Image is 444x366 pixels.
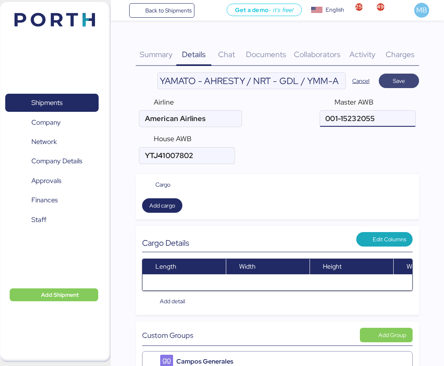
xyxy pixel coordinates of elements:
span: Length [155,262,176,271]
a: Network [5,133,99,151]
span: Save [393,76,405,86]
span: Back to Shipments [145,6,192,15]
span: Cancel [352,76,370,86]
a: Company [5,113,99,132]
span: Chat [218,49,235,60]
span: MB [416,5,427,15]
span: Collaborators [294,49,341,60]
button: Add cargo [142,198,182,213]
span: Edit Columns [373,234,406,244]
span: Details [182,49,206,60]
span: Add cargo [149,201,175,210]
span: Airline [154,97,174,107]
span: Height [323,262,342,271]
div: Cargo Details [142,238,277,248]
span: Weight [407,262,426,271]
a: Staff [5,211,99,229]
button: Add Group [360,328,413,342]
span: Add Shipment [41,290,79,300]
span: Charges [386,49,415,60]
span: Company [31,117,61,128]
div: English [326,6,344,14]
span: Shipments [31,97,62,109]
button: Save [379,74,419,88]
span: Add detail [160,296,185,306]
span: Activity [349,49,376,60]
span: Custom Groups [142,330,193,341]
button: Add detail [142,294,192,308]
span: Summary [140,49,173,60]
button: Add Shipment [10,288,98,301]
span: Network [31,136,57,148]
span: Staff [31,214,46,226]
span: Cargo [155,180,171,189]
button: Edit Columns [356,232,413,247]
span: Width [239,262,256,271]
span: Documents [246,49,286,60]
a: Shipments [5,94,99,112]
span: Company Details [31,155,82,167]
button: Menu [116,4,129,17]
a: Finances [5,191,99,210]
a: Company Details [5,152,99,171]
a: Approvals [5,172,99,190]
span: Master AWB [335,97,374,107]
button: Cancel [346,74,376,88]
a: Back to Shipments [129,3,195,18]
div: Add Group [378,330,406,340]
span: House AWB [154,134,192,143]
span: Finances [31,194,58,206]
span: Approvals [31,175,61,187]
